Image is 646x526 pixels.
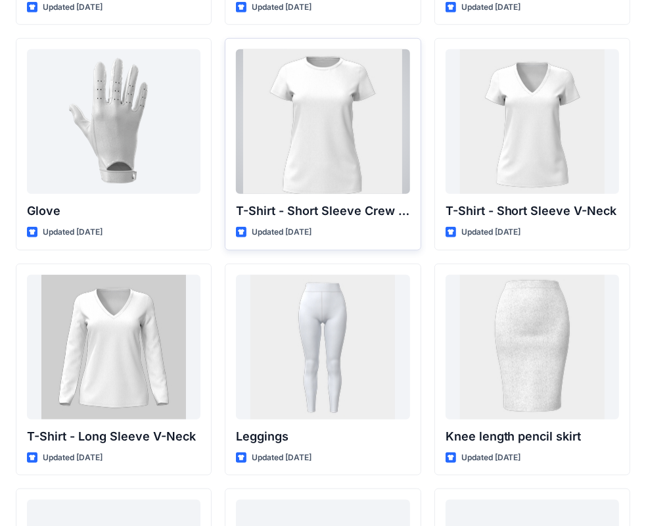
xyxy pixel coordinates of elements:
p: Updated [DATE] [461,451,521,465]
p: Updated [DATE] [43,226,103,239]
a: T-Shirt - Short Sleeve V-Neck [446,49,619,194]
p: Updated [DATE] [461,226,521,239]
a: T-Shirt - Long Sleeve V-Neck [27,275,200,419]
p: T-Shirt - Short Sleeve Crew Neck [236,202,409,220]
p: Updated [DATE] [252,451,311,465]
a: Knee length pencil skirt [446,275,619,419]
p: Updated [DATE] [461,1,521,14]
a: Leggings [236,275,409,419]
p: Leggings [236,427,409,446]
p: Updated [DATE] [43,451,103,465]
p: Updated [DATE] [252,226,311,239]
p: Knee length pencil skirt [446,427,619,446]
a: Glove [27,49,200,194]
p: T-Shirt - Long Sleeve V-Neck [27,427,200,446]
p: T-Shirt - Short Sleeve V-Neck [446,202,619,220]
a: T-Shirt - Short Sleeve Crew Neck [236,49,409,194]
p: Glove [27,202,200,220]
p: Updated [DATE] [252,1,311,14]
p: Updated [DATE] [43,1,103,14]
